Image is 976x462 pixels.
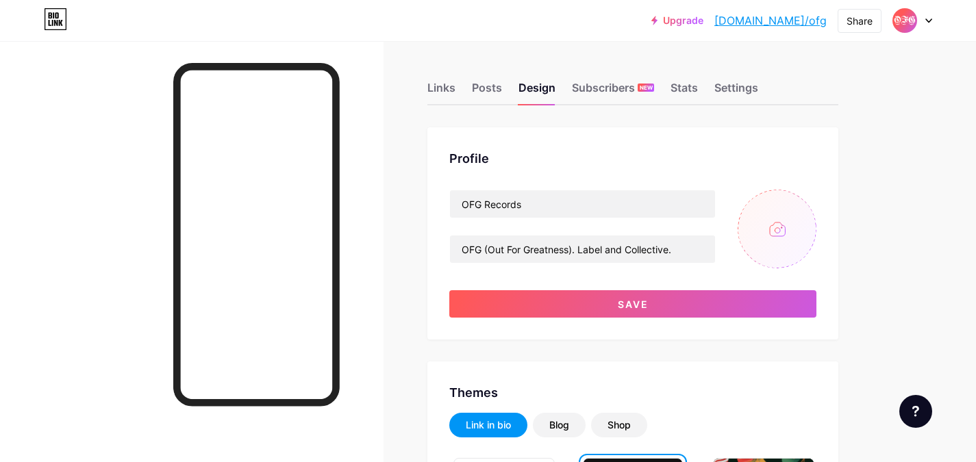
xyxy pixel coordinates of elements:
div: Link in bio [466,418,511,432]
a: Upgrade [651,15,703,26]
span: NEW [640,84,653,92]
div: Blog [549,418,569,432]
div: Settings [714,79,758,104]
div: Subscribers [572,79,654,104]
div: Profile [449,149,816,168]
img: ofg [892,8,918,34]
input: Bio [450,235,715,263]
div: Stats [671,79,698,104]
span: Save [618,298,649,310]
div: Posts [472,79,502,104]
div: Themes [449,383,816,402]
a: [DOMAIN_NAME]/ofg [714,12,827,29]
div: Share [847,14,873,28]
div: Links [427,79,455,104]
div: Shop [608,418,631,432]
button: Save [449,290,816,318]
input: Name [450,190,715,218]
div: Design [518,79,555,104]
